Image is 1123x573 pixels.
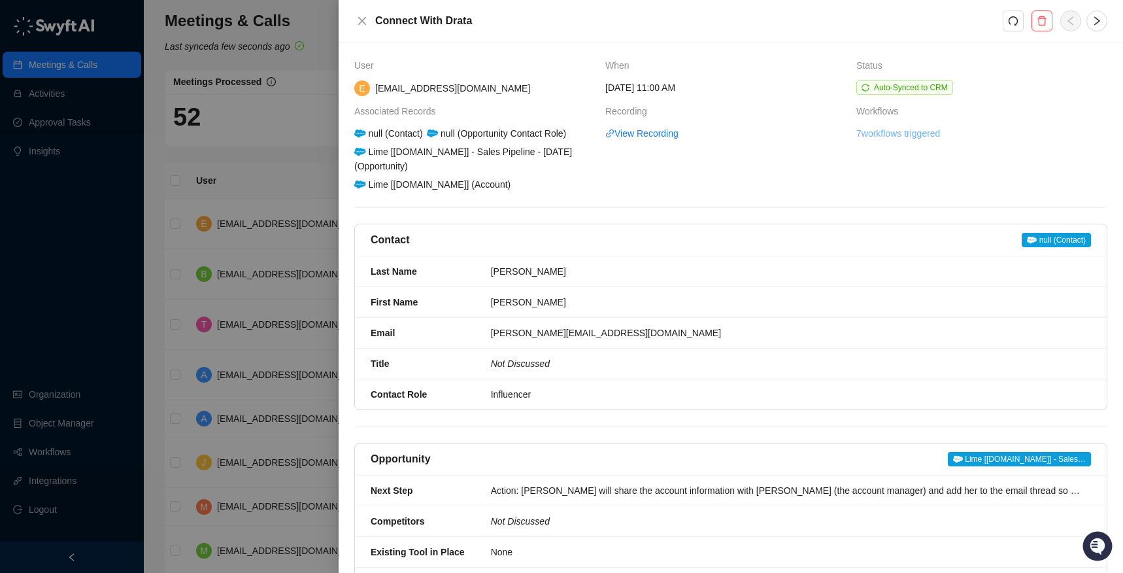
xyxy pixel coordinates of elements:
[491,387,1083,402] div: Influencer
[874,83,948,92] span: Auto-Synced to CRM
[948,451,1091,467] a: Lime [[DOMAIN_NAME]] - Sales…
[856,58,889,73] span: Status
[359,81,365,95] span: E
[352,126,425,141] div: null (Contact)
[371,358,390,369] strong: Title
[948,452,1091,466] span: Lime [[DOMAIN_NAME]] - Sales…
[856,104,905,118] span: Workflows
[491,358,550,369] i: Not Discussed
[354,13,370,29] button: Close
[92,215,158,225] a: Powered byPylon
[13,118,37,142] img: 5124521997842_fc6d7dfcefe973c2e489_88.png
[605,126,679,141] a: linkView Recording
[1092,16,1102,26] span: right
[26,183,48,196] span: Docs
[371,297,418,307] strong: First Name
[1022,232,1091,248] a: null (Contact)
[375,83,530,94] span: [EMAIL_ADDRESS][DOMAIN_NAME]
[425,126,569,141] div: null (Opportunity Contact Role)
[13,184,24,195] div: 📚
[1081,530,1116,565] iframe: Open customer support
[491,326,1083,340] div: [PERSON_NAME][EMAIL_ADDRESS][DOMAIN_NAME]
[371,451,431,467] h5: Opportunity
[13,52,238,73] p: Welcome 👋
[371,232,410,248] h5: Contact
[491,264,1083,279] div: [PERSON_NAME]
[8,178,54,201] a: 📚Docs
[352,177,512,192] div: Lime [[DOMAIN_NAME]] (Account)
[371,389,427,400] strong: Contact Role
[1008,16,1018,26] span: redo
[491,295,1083,309] div: [PERSON_NAME]
[130,215,158,225] span: Pylon
[222,122,238,138] button: Start new chat
[354,104,443,118] span: Associated Records
[491,516,550,527] i: Not Discussed
[357,16,367,26] span: close
[605,80,675,95] span: [DATE] 11:00 AM
[605,129,614,138] span: link
[371,328,395,338] strong: Email
[354,58,380,73] span: User
[371,547,465,557] strong: Existing Tool in Place
[491,545,1083,559] div: None
[605,104,654,118] span: Recording
[371,485,413,496] strong: Next Step
[72,183,101,196] span: Status
[491,483,1083,498] div: Action: [PERSON_NAME] will share the account information with [PERSON_NAME] (the account manager)...
[605,58,636,73] span: When
[371,266,417,277] strong: Last Name
[13,13,39,39] img: Swyft AI
[856,126,940,141] a: 7 workflows triggered
[54,178,106,201] a: 📶Status
[13,73,238,94] h2: How can we help?
[59,184,69,195] div: 📶
[371,516,424,527] strong: Competitors
[44,118,214,131] div: Start new chat
[1037,16,1047,26] span: delete
[352,145,597,173] div: Lime [[DOMAIN_NAME]] - Sales Pipeline - [DATE] (Opportunity)
[44,131,165,142] div: We're available if you need us!
[862,84,869,92] span: sync
[1022,233,1091,247] span: null (Contact)
[375,13,1003,29] h5: Connect With Drata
